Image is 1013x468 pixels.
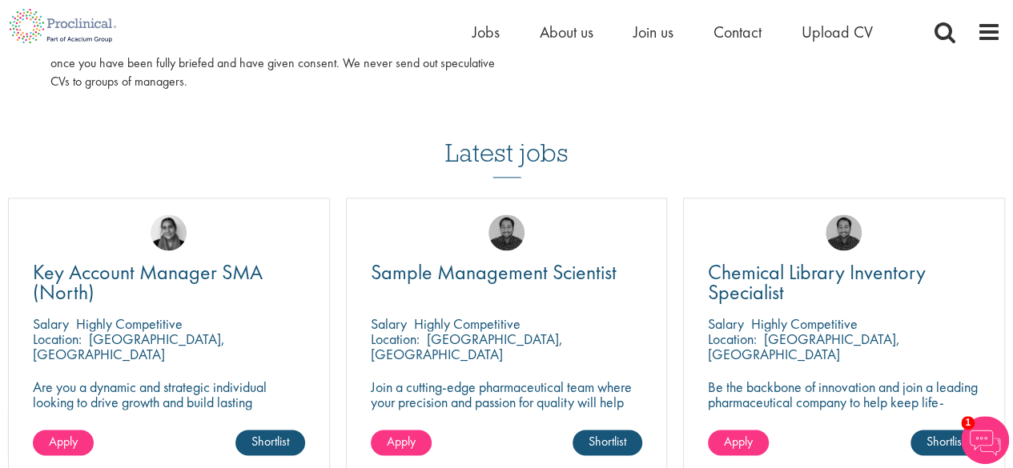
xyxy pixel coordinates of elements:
[708,330,757,348] span: Location:
[724,433,753,450] span: Apply
[76,314,183,333] p: Highly Competitive
[910,430,980,455] a: Shortlist
[708,430,769,455] a: Apply
[371,258,617,286] span: Sample Management Scientist
[33,430,94,455] a: Apply
[33,330,225,363] p: [GEOGRAPHIC_DATA], [GEOGRAPHIC_DATA]
[751,314,858,333] p: Highly Competitive
[472,22,500,42] a: Jobs
[714,22,762,42] a: Contact
[961,416,975,430] span: 1
[33,314,69,333] span: Salary
[371,330,420,348] span: Location:
[49,433,78,450] span: Apply
[50,36,495,91] p: *We operate with complete confidentiality, so your CV will only ever be sent to a client once you...
[33,330,82,348] span: Location:
[802,22,873,42] a: Upload CV
[633,22,673,42] a: Join us
[708,379,980,425] p: Be the backbone of innovation and join a leading pharmaceutical company to help keep life-changin...
[33,258,263,306] span: Key Account Manager SMA (North)
[235,430,305,455] a: Shortlist
[33,379,305,425] p: Are you a dynamic and strategic individual looking to drive growth and build lasting partnerships...
[708,330,900,363] p: [GEOGRAPHIC_DATA], [GEOGRAPHIC_DATA]
[445,99,569,178] h3: Latest jobs
[573,430,642,455] a: Shortlist
[33,262,305,302] a: Key Account Manager SMA (North)
[371,330,563,363] p: [GEOGRAPHIC_DATA], [GEOGRAPHIC_DATA]
[371,379,643,425] p: Join a cutting-edge pharmaceutical team where your precision and passion for quality will help sh...
[488,214,525,250] img: Mike Raletz
[708,314,744,333] span: Salary
[371,314,407,333] span: Salary
[961,416,1009,464] img: Chatbot
[151,214,187,250] img: Anjali Parbhu
[708,258,926,306] span: Chemical Library Inventory Specialist
[826,214,862,250] img: Mike Raletz
[387,433,416,450] span: Apply
[708,262,980,302] a: Chemical Library Inventory Specialist
[540,22,593,42] a: About us
[414,314,521,333] p: Highly Competitive
[371,430,432,455] a: Apply
[371,262,643,282] a: Sample Management Scientist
